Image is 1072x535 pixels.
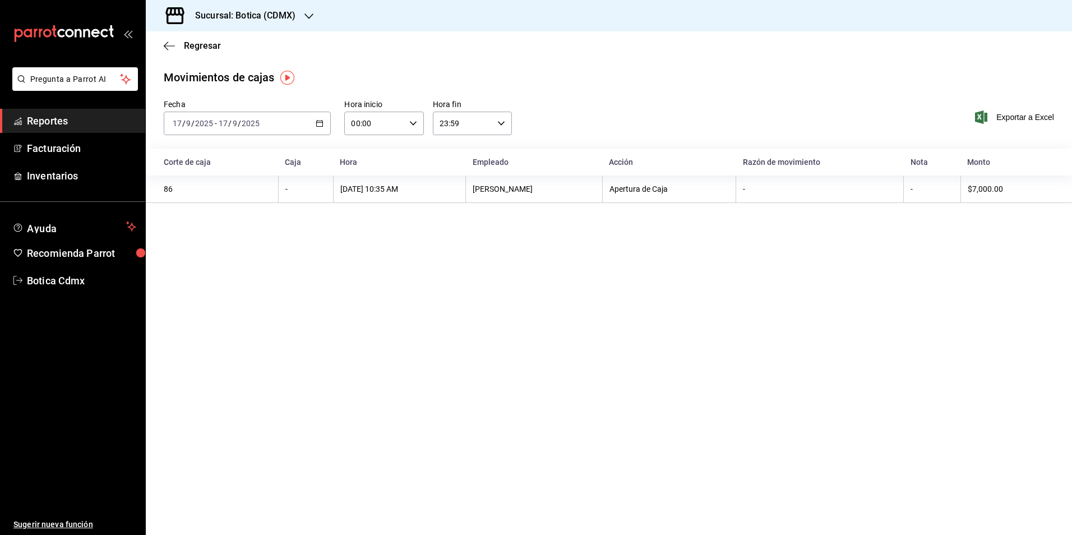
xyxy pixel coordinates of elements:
[8,81,138,93] a: Pregunta a Parrot AI
[743,185,897,193] div: -
[911,185,954,193] div: -
[473,185,595,193] div: [PERSON_NAME]
[186,119,191,128] input: --
[164,185,271,193] div: 86
[184,40,221,51] span: Regresar
[27,246,136,261] span: Recomienda Parrot
[280,71,294,85] img: Tooltip marker
[164,40,221,51] button: Regresar
[232,119,238,128] input: --
[164,69,275,86] div: Movimientos de cajas
[12,67,138,91] button: Pregunta a Parrot AI
[967,158,1054,167] div: Monto
[238,119,241,128] span: /
[473,158,596,167] div: Empleado
[215,119,217,128] span: -
[743,158,897,167] div: Razón de movimiento
[609,158,729,167] div: Acción
[433,100,512,108] label: Hora fin
[285,185,326,193] div: -
[228,119,232,128] span: /
[340,158,459,167] div: Hora
[30,73,121,85] span: Pregunta a Parrot AI
[27,113,136,128] span: Reportes
[182,119,186,128] span: /
[27,220,122,233] span: Ayuda
[340,185,459,193] div: [DATE] 10:35 AM
[13,519,136,531] span: Sugerir nueva función
[191,119,195,128] span: /
[172,119,182,128] input: --
[186,9,295,22] h3: Sucursal: Botica (CDMX)
[609,185,729,193] div: Apertura de Caja
[195,119,214,128] input: ----
[977,110,1054,124] button: Exportar a Excel
[241,119,260,128] input: ----
[968,185,1054,193] div: $7,000.00
[27,141,136,156] span: Facturación
[27,273,136,288] span: Botica Cdmx
[344,100,423,108] label: Hora inicio
[27,168,136,183] span: Inventarios
[911,158,954,167] div: Nota
[164,158,271,167] div: Corte de caja
[164,100,331,108] label: Fecha
[285,158,326,167] div: Caja
[123,29,132,38] button: open_drawer_menu
[218,119,228,128] input: --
